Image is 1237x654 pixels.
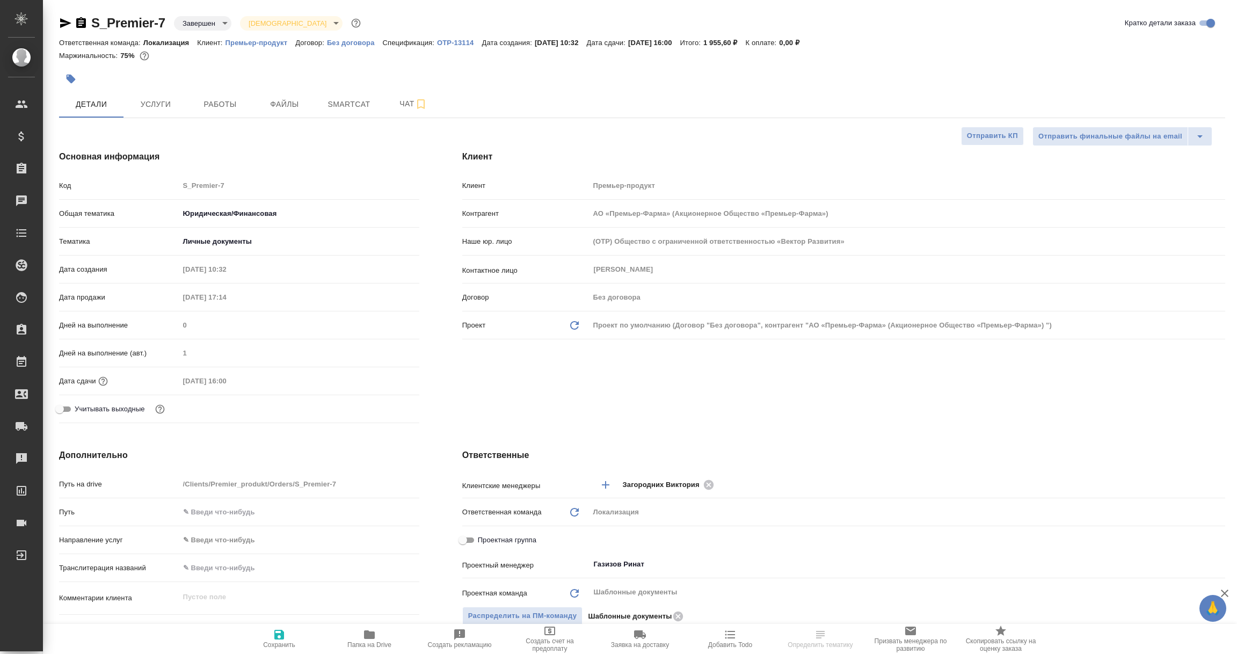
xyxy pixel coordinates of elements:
[347,641,391,649] span: Папка на Drive
[179,476,419,492] input: Пустое поле
[1219,484,1221,486] button: Open
[59,264,179,275] p: Дата создания
[462,208,590,219] p: Контрагент
[130,98,181,111] span: Услуги
[179,317,419,333] input: Пустое поле
[388,97,439,111] span: Чат
[746,39,780,47] p: К оплате:
[59,17,72,30] button: Скопировать ссылку для ЯМессенджера
[59,320,179,331] p: Дней на выполнение
[956,624,1046,654] button: Скопировать ссылку на оценку заказа
[179,345,419,361] input: Пустое поле
[59,593,179,604] p: Комментарии клиента
[680,39,703,47] p: Итого:
[462,150,1225,163] h4: Клиент
[462,180,590,191] p: Клиент
[153,402,167,416] button: Выбери, если сб и вс нужно считать рабочими днями для выполнения заказа.
[595,624,685,654] button: Заявка на доставку
[611,641,669,649] span: Заявка на доставку
[174,16,231,31] div: Завершен
[462,265,590,276] p: Контактное лицо
[462,560,590,571] p: Проектный менеджер
[462,320,486,331] p: Проект
[462,292,590,303] p: Договор
[59,52,120,60] p: Маржинальность:
[482,39,534,47] p: Дата создания:
[535,39,587,47] p: [DATE] 10:32
[179,531,419,549] div: ✎ Введи что-нибудь
[295,39,327,47] p: Договор:
[872,637,949,652] span: Призвать менеджера по развитию
[59,563,179,573] p: Транслитерация названий
[137,49,151,63] button: 399.80 RUB;
[588,611,672,622] p: Шаблонные документы
[1219,563,1221,565] button: Open
[59,479,179,490] p: Путь на drive
[462,588,527,599] p: Проектная команда
[590,289,1225,305] input: Пустое поле
[59,208,179,219] p: Общая тематика
[593,472,618,498] button: Добавить менеджера
[437,38,482,47] a: OTP-13114
[1125,18,1196,28] span: Кратко детали заказа
[462,607,583,626] span: В заказе уже есть ответственный ПМ или ПМ группа
[478,535,536,546] span: Проектная группа
[245,19,330,28] button: [DEMOGRAPHIC_DATA]
[179,373,273,389] input: Пустое поле
[414,624,505,654] button: Создать рекламацию
[414,98,427,111] svg: Подписаться
[865,624,956,654] button: Призвать менеджера по развитию
[91,16,165,30] a: S_Premier-7
[120,52,137,60] p: 75%
[197,39,225,47] p: Клиент:
[59,39,143,47] p: Ответственная команда:
[437,39,482,47] p: OTP-13114
[703,39,746,47] p: 1 955,60 ₽
[179,289,273,305] input: Пустое поле
[263,641,295,649] span: Сохранить
[240,16,343,31] div: Завершен
[590,316,1225,335] div: Проект по умолчанию (Договор "Без договора", контрагент "АО «Премьер-Фарма» (Акционерное Общество...
[179,205,419,223] div: Юридическая/Финансовая
[323,98,375,111] span: Smartcat
[59,150,419,163] h4: Основная информация
[587,39,628,47] p: Дата сдачи:
[462,507,542,518] p: Ответственная команда
[788,641,853,649] span: Определить тематику
[75,17,88,30] button: Скопировать ссылку
[327,39,383,47] p: Без договора
[1204,597,1222,620] span: 🙏
[685,624,775,654] button: Добавить Todo
[59,535,179,546] p: Направление услуг
[383,39,437,47] p: Спецификация:
[75,404,145,415] span: Учитывать выходные
[324,624,414,654] button: Папка на Drive
[967,130,1018,142] span: Отправить КП
[59,507,179,518] p: Путь
[468,610,577,622] span: Распределить на ПМ-команду
[961,127,1024,146] button: Отправить КП
[259,98,310,111] span: Файлы
[962,637,1039,652] span: Скопировать ссылку на оценку заказа
[775,624,865,654] button: Определить тематику
[194,98,246,111] span: Работы
[66,98,117,111] span: Детали
[462,481,590,491] p: Клиентские менеджеры
[779,39,807,47] p: 0,00 ₽
[59,67,83,91] button: Добавить тэг
[179,178,419,193] input: Пустое поле
[179,560,419,576] input: ✎ Введи что-нибудь
[590,503,1225,521] div: Локализация
[428,641,492,649] span: Создать рекламацию
[1199,595,1226,622] button: 🙏
[511,637,588,652] span: Создать счет на предоплату
[143,39,198,47] p: Локализация
[462,607,583,626] button: Распределить на ПМ-команду
[183,535,406,546] div: ✎ Введи что-нибудь
[327,38,383,47] a: Без договора
[590,206,1225,221] input: Пустое поле
[1032,127,1212,146] div: split button
[179,232,419,251] div: Личные документы
[623,478,717,491] div: Загородних Виктория
[179,19,219,28] button: Завершен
